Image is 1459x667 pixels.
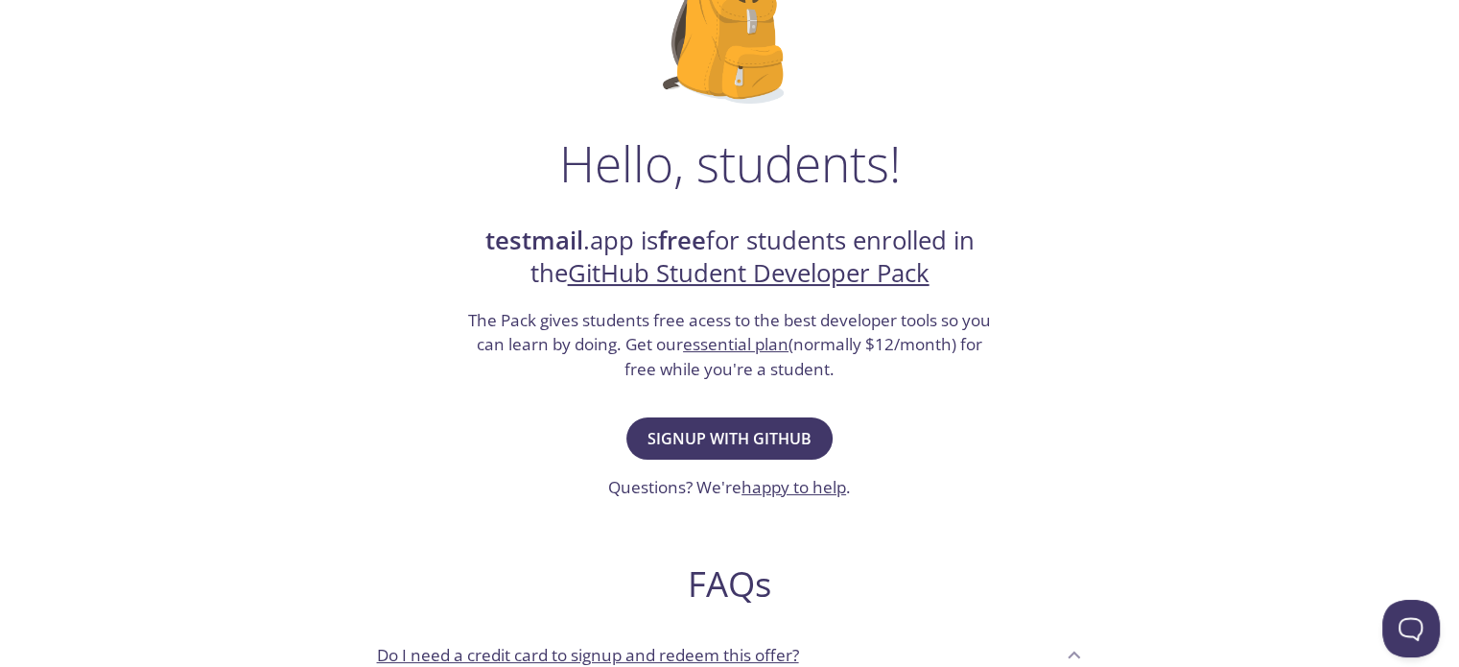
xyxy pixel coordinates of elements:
[683,333,788,355] a: essential plan
[626,417,833,460] button: Signup with GitHub
[485,224,583,257] strong: testmail
[568,256,930,290] a: GitHub Student Developer Pack
[362,562,1098,606] h2: FAQs
[1382,600,1440,657] iframe: Help Scout Beacon - Open
[559,134,901,192] h1: Hello, students!
[608,475,851,500] h3: Questions? We're .
[466,308,994,382] h3: The Pack gives students free acess to the best developer tools so you can learn by doing. Get our...
[741,476,846,498] a: happy to help
[647,425,812,452] span: Signup with GitHub
[466,225,994,291] h2: .app is for students enrolled in the
[658,224,706,257] strong: free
